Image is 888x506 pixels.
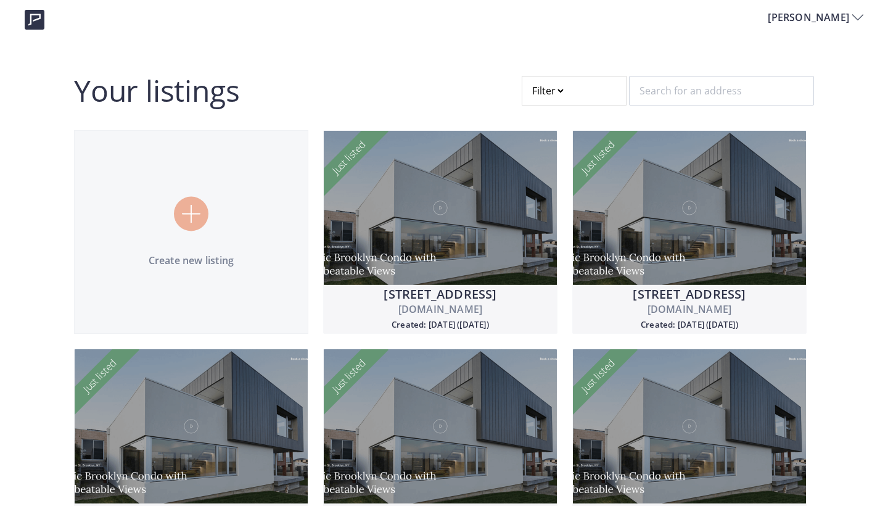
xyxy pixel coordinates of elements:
p: Create new listing [75,253,308,268]
span: [PERSON_NAME] [768,10,852,25]
h2: Your listings [74,76,239,106]
a: Create new listing [74,130,308,334]
input: Search for an address [629,76,814,106]
img: logo [25,10,44,30]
